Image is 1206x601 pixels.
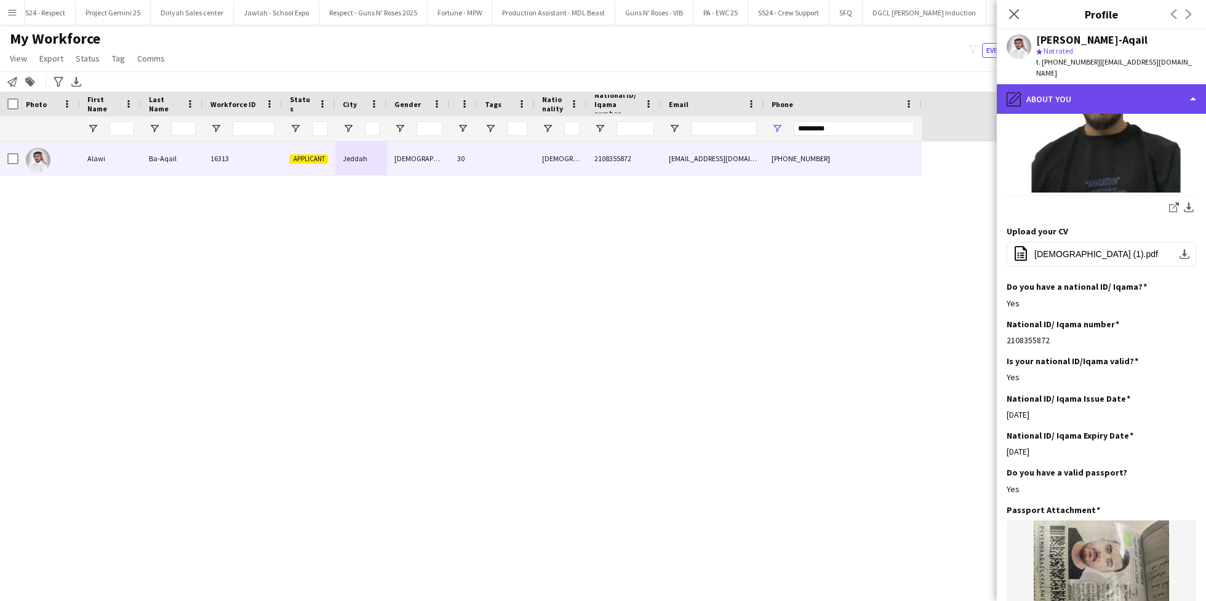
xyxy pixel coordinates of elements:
div: [EMAIL_ADDRESS][DOMAIN_NAME] [661,141,764,175]
span: Comms [137,53,165,64]
span: My Workforce [10,30,100,48]
button: Open Filter Menu [594,123,605,134]
button: Jawlah - School Expo [234,1,319,25]
h3: Is your national ID/Iqama valid? [1007,356,1138,367]
input: Gender Filter Input [417,121,442,136]
button: Open Filter Menu [87,123,98,134]
button: PA - EWC 25 [693,1,748,25]
input: First Name Filter Input [110,121,134,136]
span: Nationality [542,95,565,113]
span: 2108355872 [594,154,631,163]
span: Status [76,53,100,64]
h3: National ID/ Iqama Expiry Date [1007,430,1133,441]
button: Guns N' Roses - VIB [615,1,693,25]
button: SS24 - Crew Support [748,1,829,25]
h3: Upload your CV [1007,226,1068,237]
span: Status [290,95,313,113]
button: Project Gemini 25 [76,1,151,25]
button: Open Filter Menu [290,123,301,134]
h3: Passport Attachment [1007,504,1100,515]
a: View [5,50,32,66]
input: Last Name Filter Input [171,121,196,136]
span: National ID/ Iqama number [594,90,639,118]
span: t. [PHONE_NUMBER] [1036,57,1100,66]
img: Alawi Ba-Aqail [26,148,50,172]
button: Fortune - MPW [428,1,492,25]
button: Open Filter Menu [772,123,783,134]
div: About you [997,84,1206,114]
div: 2108355872 [1007,335,1196,346]
span: View [10,53,27,64]
button: Open Filter Menu [210,123,222,134]
button: Open Filter Menu [542,123,553,134]
button: Open Filter Menu [485,123,496,134]
span: Last Name [149,95,181,113]
input: Status Filter Input [312,121,328,136]
div: Yes [1007,372,1196,383]
span: | [EMAIL_ADDRESS][DOMAIN_NAME] [1036,57,1192,78]
div: [DEMOGRAPHIC_DATA] [387,141,450,175]
span: Export [39,53,63,64]
a: Tag [107,50,130,66]
span: Email [669,100,689,109]
input: City Filter Input [365,121,380,136]
h3: Do you have a valid passport? [1007,467,1127,478]
button: Open Filter Menu [343,123,354,134]
div: [DATE] [1007,446,1196,457]
span: [DEMOGRAPHIC_DATA] (1).pdf [1034,249,1158,259]
input: Nationality Filter Input [564,121,580,136]
div: [PHONE_NUMBER] [764,141,922,175]
div: 16313 [203,141,282,175]
div: Yes [1007,484,1196,495]
input: Email Filter Input [691,121,757,136]
app-action-btn: Export XLSX [69,74,84,89]
div: 30 [450,141,477,175]
button: SFQ [829,1,863,25]
span: Applicant [290,154,328,164]
span: Photo [26,100,47,109]
button: Open Filter Menu [394,123,405,134]
button: Production Assistant - MDL Beast [492,1,615,25]
h3: National ID/ Iqama number [1007,319,1119,330]
app-action-btn: Advanced filters [51,74,66,89]
a: Comms [132,50,170,66]
button: DGCL [PERSON_NAME] Induction [863,1,986,25]
div: Alawi [80,141,142,175]
span: Gender [394,100,421,109]
input: Phone Filter Input [794,121,914,136]
input: Workforce ID Filter Input [233,121,275,136]
span: Phone [772,100,793,109]
div: [DATE] [1007,409,1196,420]
h3: Profile [997,6,1206,22]
a: Export [34,50,68,66]
button: Open Filter Menu [669,123,680,134]
div: Jeddah [335,141,387,175]
div: [PERSON_NAME]-Aqail [1036,34,1148,46]
button: Diriyah Sales center [151,1,234,25]
div: Ba-Aqail [142,141,203,175]
input: National ID/ Iqama number Filter Input [617,121,654,136]
app-action-btn: Notify workforce [5,74,20,89]
button: EWC - Gaming [986,1,1051,25]
button: Everyone8,581 [982,43,1044,58]
span: First Name [87,95,119,113]
button: [DEMOGRAPHIC_DATA] (1).pdf [1007,242,1196,266]
span: Not rated [1044,46,1073,55]
button: Open Filter Menu [457,123,468,134]
button: Open Filter Menu [149,123,160,134]
button: SS24 - Respect [12,1,76,25]
span: City [343,100,357,109]
span: Workforce ID [210,100,256,109]
a: Status [71,50,105,66]
div: Yes [1007,298,1196,309]
h3: National ID/ Iqama Issue Date [1007,393,1130,404]
input: Tags Filter Input [507,121,527,136]
app-action-btn: Add to tag [23,74,38,89]
span: Tag [112,53,125,64]
span: Tags [485,100,501,109]
div: [DEMOGRAPHIC_DATA] [535,141,587,175]
h3: Do you have a national ID/ Iqama? [1007,281,1147,292]
button: Respect - Guns N' Roses 2025 [319,1,428,25]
